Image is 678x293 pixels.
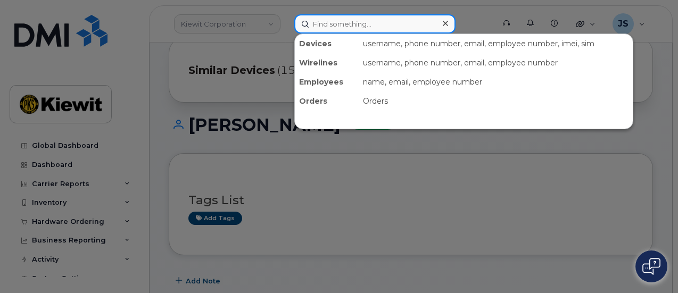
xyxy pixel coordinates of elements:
[359,91,633,111] div: Orders
[359,34,633,53] div: username, phone number, email, employee number, imei, sim
[642,258,660,275] img: Open chat
[294,14,456,34] input: Find something...
[359,53,633,72] div: username, phone number, email, employee number
[295,72,359,91] div: Employees
[295,53,359,72] div: Wirelines
[359,72,633,91] div: name, email, employee number
[295,91,359,111] div: Orders
[295,34,359,53] div: Devices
